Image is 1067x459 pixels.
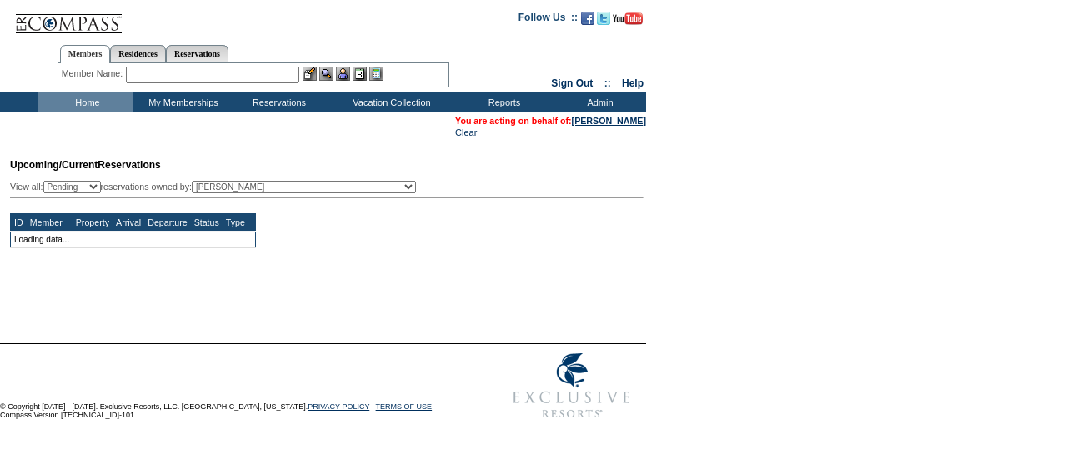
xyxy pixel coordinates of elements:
[613,12,643,25] img: Subscribe to our YouTube Channel
[38,92,133,112] td: Home
[336,67,350,81] img: Impersonate
[455,116,646,126] span: You are acting on behalf of:
[194,217,219,227] a: Status
[10,159,161,171] span: Reservations
[353,67,367,81] img: Reservations
[581,17,594,27] a: Become our fan on Facebook
[116,217,141,227] a: Arrival
[133,92,229,112] td: My Memberships
[597,17,610,27] a: Follow us on Twitter
[166,45,228,62] a: Reservations
[325,92,454,112] td: Vacation Collection
[455,127,477,137] a: Clear
[308,402,369,411] a: PRIVACY POLICY
[369,67,383,81] img: b_calculator.gif
[10,181,423,193] div: View all: reservations owned by:
[597,12,610,25] img: Follow us on Twitter
[229,92,325,112] td: Reservations
[60,45,111,63] a: Members
[622,77,644,89] a: Help
[62,67,126,81] div: Member Name:
[613,17,643,27] a: Subscribe to our YouTube Channel
[11,231,256,247] td: Loading data...
[572,116,646,126] a: [PERSON_NAME]
[604,77,611,89] span: ::
[376,402,433,411] a: TERMS OF USE
[581,12,594,25] img: Become our fan on Facebook
[303,67,317,81] img: b_edit.gif
[76,217,109,227] a: Property
[518,10,578,30] td: Follow Us ::
[454,92,550,112] td: Reports
[110,45,166,62] a: Residences
[551,77,593,89] a: Sign Out
[14,217,23,227] a: ID
[10,159,98,171] span: Upcoming/Current
[497,344,646,427] img: Exclusive Resorts
[550,92,646,112] td: Admin
[226,217,245,227] a: Type
[148,217,187,227] a: Departure
[319,67,333,81] img: View
[30,217,63,227] a: Member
